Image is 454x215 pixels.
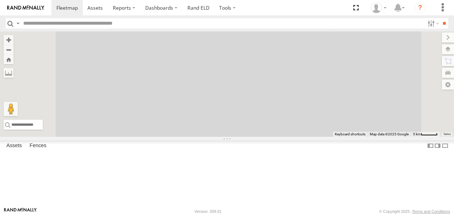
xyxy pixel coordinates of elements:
a: Terms (opens in new tab) [443,133,451,136]
label: Fences [26,141,50,151]
label: Hide Summary Table [442,140,449,151]
i: ? [414,2,426,14]
img: rand-logo.svg [7,5,44,10]
span: Map data ©2025 Google [370,132,409,136]
label: Search Query [15,18,21,29]
button: Keyboard shortcuts [335,132,365,137]
button: Zoom Home [4,55,14,64]
label: Dock Summary Table to the Left [427,140,434,151]
label: Assets [3,141,25,151]
label: Measure [4,68,14,78]
button: Drag Pegman onto the map to open Street View [4,102,18,116]
label: Search Filter Options [425,18,440,29]
a: Visit our Website [4,208,37,215]
div: Version: 309.01 [195,209,222,214]
div: © Copyright 2025 - [379,209,450,214]
button: Zoom out [4,45,14,55]
button: Zoom in [4,35,14,45]
button: Map Scale: 5 km per 43 pixels [411,132,440,137]
div: John Olaniyan [368,2,389,13]
a: Terms and Conditions [412,209,450,214]
span: 5 km [413,132,421,136]
label: Dock Summary Table to the Right [434,140,441,151]
label: Map Settings [442,80,454,90]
